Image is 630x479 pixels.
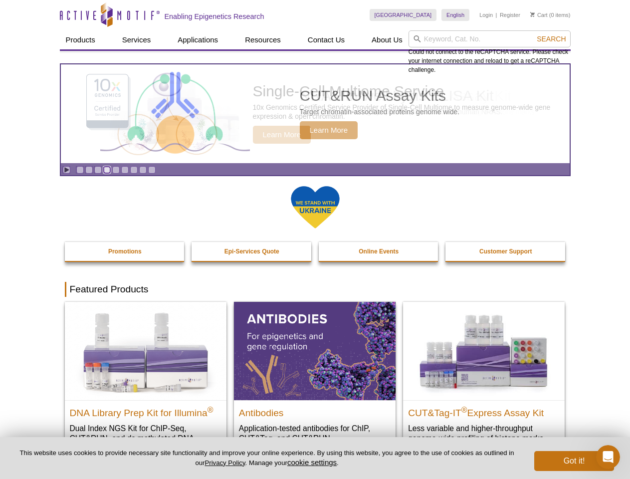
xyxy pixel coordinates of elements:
a: Go to slide 2 [85,166,93,174]
div: Could not connect to the reCAPTCHA service. Please check your internet connection and reload to g... [409,30,571,74]
h2: Featured Products [65,282,566,297]
li: | [496,9,497,21]
strong: Online Events [359,248,399,255]
a: Go to slide 1 [76,166,84,174]
a: DNA Library Prep Kit for Illumina DNA Library Prep Kit for Illumina® Dual Index NGS Kit for ChIP-... [65,302,226,463]
a: Applications [172,30,224,49]
h2: DNA Library Prep Kit for Illumina [70,403,221,418]
button: Search [534,34,569,43]
article: CUT&RUN Assay Kits [61,64,570,163]
button: cookie settings [287,458,337,467]
a: Services [116,30,157,49]
sup: ® [208,405,213,414]
p: Application-tested antibodies for ChIP, CUT&Tag, and CUT&RUN. [239,423,391,444]
p: Dual Index NGS Kit for ChIP-Seq, CUT&RUN, and ds methylated DNA assays. [70,423,221,454]
a: Go to slide 4 [103,166,111,174]
a: All Antibodies Antibodies Application-tested antibodies for ChIP, CUT&Tag, and CUT&RUN. [234,302,396,453]
a: Go to slide 7 [130,166,138,174]
a: English [441,9,469,21]
a: [GEOGRAPHIC_DATA] [370,9,437,21]
a: Promotions [65,242,186,261]
a: Register [500,11,520,18]
input: Keyword, Cat. No. [409,30,571,47]
strong: Customer Support [479,248,532,255]
h2: Enabling Epigenetics Research [165,12,264,21]
span: Learn More [300,121,358,139]
a: CUT&RUN Assay Kits CUT&RUN Assay Kits Target chromatin-associated proteins genome wide. Learn More [61,64,570,163]
img: All Antibodies [234,302,396,400]
img: We Stand With Ukraine [290,185,340,230]
a: Cart [530,11,548,18]
a: Go to slide 3 [94,166,102,174]
p: Less variable and higher-throughput genome-wide profiling of histone marks​. [408,423,560,444]
a: Toggle autoplay [63,166,70,174]
a: Privacy Policy [205,459,245,467]
strong: Promotions [108,248,142,255]
a: Go to slide 5 [112,166,120,174]
p: This website uses cookies to provide necessary site functionality and improve your online experie... [16,449,518,468]
img: CUT&RUN Assay Kits [100,68,250,160]
a: Customer Support [445,242,566,261]
a: Go to slide 6 [121,166,129,174]
img: Your Cart [530,12,535,17]
a: Resources [239,30,287,49]
a: Login [479,11,493,18]
a: Online Events [319,242,439,261]
p: Target chromatin-associated proteins genome wide. [300,107,460,116]
h2: Antibodies [239,403,391,418]
a: Go to slide 9 [148,166,156,174]
h2: CUT&RUN Assay Kits [300,88,460,103]
img: DNA Library Prep Kit for Illumina [65,302,226,400]
a: CUT&Tag-IT® Express Assay Kit CUT&Tag-IT®Express Assay Kit Less variable and higher-throughput ge... [403,302,565,453]
a: About Us [366,30,409,49]
a: Products [60,30,101,49]
strong: Epi-Services Quote [224,248,279,255]
li: (0 items) [530,9,571,21]
img: CUT&Tag-IT® Express Assay Kit [403,302,565,400]
iframe: Intercom live chat [596,445,620,469]
h2: CUT&Tag-IT Express Assay Kit [408,403,560,418]
a: Contact Us [302,30,351,49]
a: Epi-Services Quote [192,242,312,261]
span: Search [537,35,566,43]
button: Got it! [534,451,614,471]
a: Go to slide 8 [139,166,147,174]
sup: ® [461,405,467,414]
